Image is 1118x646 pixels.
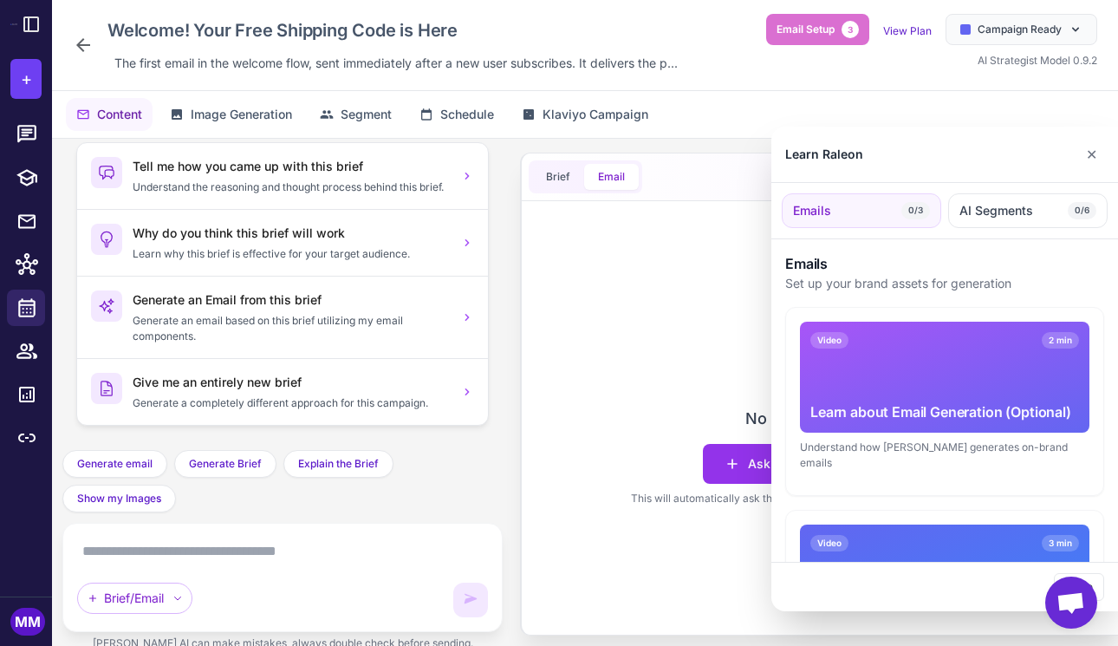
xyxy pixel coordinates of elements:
[785,253,1104,274] h3: Emails
[810,332,848,349] span: Video
[1045,577,1097,629] div: Open chat
[948,193,1108,228] button: AI Segments0/6
[785,145,863,164] div: Learn Raleon
[1042,535,1079,551] span: 3 min
[793,201,831,220] span: Emails
[785,274,1104,293] p: Set up your brand assets for generation
[959,201,1033,220] span: AI Segments
[1054,573,1104,601] button: Close
[810,535,848,551] span: Video
[1079,137,1104,172] button: Close
[800,440,1089,471] div: Understand how [PERSON_NAME] generates on-brand emails
[1068,202,1096,219] span: 0/6
[1042,332,1079,349] span: 2 min
[810,401,1079,422] div: Learn about Email Generation (Optional)
[782,193,941,228] button: Emails0/3
[901,202,930,219] span: 0/3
